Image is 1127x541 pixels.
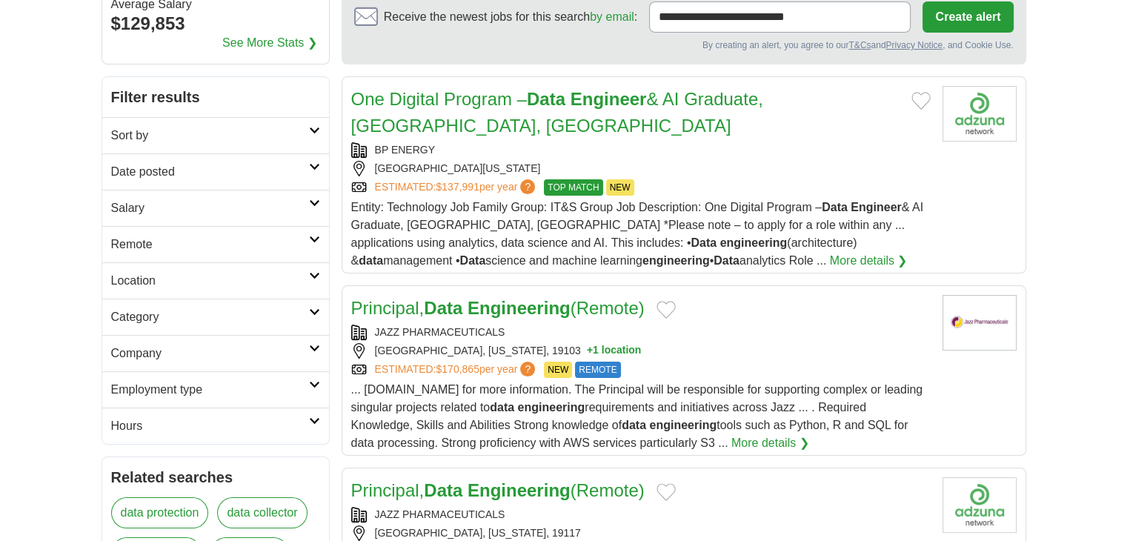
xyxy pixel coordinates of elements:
[351,507,931,522] div: JAZZ PHARMACEUTICALS
[102,299,329,335] a: Category
[351,525,931,541] div: [GEOGRAPHIC_DATA], [US_STATE], 19117
[848,40,871,50] a: T&Cs
[822,201,848,213] strong: Data
[354,39,1014,52] div: By creating an alert, you agree to our and , and Cookie Use.
[111,272,309,290] h2: Location
[691,236,717,249] strong: Data
[575,362,620,378] span: REMOTE
[587,343,642,359] button: +1 location
[351,201,924,267] span: Entity: Technology Job Family Group: IT&S Group Job Description: One Digital Program – & AI Gradu...
[911,92,931,110] button: Add to favorite jobs
[590,10,634,23] a: by email
[436,363,479,375] span: $170,865
[111,199,309,217] h2: Salary
[111,345,309,362] h2: Company
[111,497,209,528] a: data protection
[111,466,320,488] h2: Related searches
[885,40,943,50] a: Privacy Notice
[851,201,901,213] strong: Engineer
[102,117,329,153] a: Sort by
[520,362,535,376] span: ?
[111,236,309,253] h2: Remote
[351,298,645,318] a: Principal,Data Engineering(Remote)
[436,181,479,193] span: $137,991
[587,343,593,359] span: +
[102,153,329,190] a: Date posted
[518,401,585,414] strong: engineering
[111,308,309,326] h2: Category
[351,161,931,176] div: [GEOGRAPHIC_DATA][US_STATE]
[111,417,309,435] h2: Hours
[922,1,1013,33] button: Create alert
[384,8,637,26] span: Receive the newest jobs for this search :
[217,497,307,528] a: data collector
[622,419,646,431] strong: data
[544,179,602,196] span: TOP MATCH
[359,254,383,267] strong: data
[606,179,634,196] span: NEW
[656,301,676,319] button: Add to favorite jobs
[943,477,1017,533] img: Company logo
[943,86,1017,142] img: Company logo
[102,371,329,408] a: Employment type
[111,10,320,37] div: $129,853
[656,483,676,501] button: Add to favorite jobs
[571,89,647,109] strong: Engineer
[102,262,329,299] a: Location
[102,77,329,117] h2: Filter results
[111,381,309,399] h2: Employment type
[714,254,739,267] strong: Data
[642,254,710,267] strong: engineering
[351,142,931,158] div: BP ENERGY
[102,190,329,226] a: Salary
[375,179,539,196] a: ESTIMATED:$137,991per year?
[351,480,645,500] a: Principal,Data Engineering(Remote)
[424,480,462,500] strong: Data
[544,362,572,378] span: NEW
[460,254,486,267] strong: Data
[111,163,309,181] h2: Date posted
[102,335,329,371] a: Company
[351,383,923,449] span: ... [DOMAIN_NAME] for more information. The Principal will be responsible for supporting complex ...
[720,236,788,249] strong: engineering
[943,295,1017,351] img: Company logo
[351,325,931,340] div: JAZZ PHARMACEUTICALS
[649,419,717,431] strong: engineering
[351,343,931,359] div: [GEOGRAPHIC_DATA], [US_STATE], 19103
[375,362,539,378] a: ESTIMATED:$170,865per year?
[468,298,571,318] strong: Engineering
[102,408,329,444] a: Hours
[222,34,317,52] a: See More Stats ❯
[490,401,514,414] strong: data
[111,127,309,145] h2: Sort by
[731,434,809,452] a: More details ❯
[468,480,571,500] strong: Engineering
[527,89,565,109] strong: Data
[102,226,329,262] a: Remote
[830,252,908,270] a: More details ❯
[351,89,763,136] a: One Digital Program –Data Engineer& AI Graduate, [GEOGRAPHIC_DATA], [GEOGRAPHIC_DATA]
[520,179,535,194] span: ?
[424,298,462,318] strong: Data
